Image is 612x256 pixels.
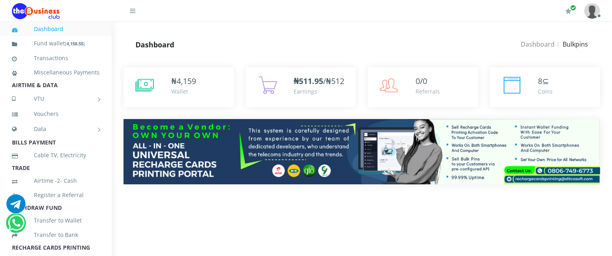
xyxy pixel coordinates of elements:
[368,67,478,107] a: 0/0 Referrals
[12,119,100,139] a: Data
[177,76,196,86] span: 4,159
[416,87,440,96] div: Referrals
[12,49,100,67] a: Transactions
[171,75,196,87] div: ₦
[124,119,600,184] img: multitenant_rcp.png
[124,67,234,107] a: ₦4,159 Wallet
[6,200,25,213] a: Chat for support
[570,5,576,11] span: Renew/Upgrade Subscription
[12,226,100,244] a: Transfer to Bank
[12,172,100,190] a: Airtime -2- Cash
[12,146,100,164] a: Cable TV, Electricity
[538,75,553,87] div: ⊆
[8,219,24,233] a: Chat for support
[12,211,100,230] a: Transfer to Wallet
[555,39,588,49] li: Bulkpins
[12,3,60,19] img: Logo
[135,40,174,49] strong: Dashboard
[12,89,100,109] a: VTU
[521,40,555,49] a: Dashboard
[538,87,553,96] div: Coins
[584,3,600,19] img: User
[67,41,83,47] b: 4,158.55
[12,105,100,123] a: Vouchers
[12,34,100,53] a: Fund wallet[4,158.55]
[65,41,85,47] small: [ ]
[294,87,344,96] div: Earnings
[12,186,100,204] a: Register a Referral
[246,67,356,107] a: ₦511.95/₦512 Earnings
[565,8,571,14] i: Renew/Upgrade Subscription
[12,63,100,82] a: Miscellaneous Payments
[171,87,196,96] div: Wallet
[294,76,344,86] span: /₦512
[294,76,323,86] b: ₦511.95
[538,76,542,86] span: 8
[416,76,427,86] span: 0/0
[12,20,100,38] a: Dashboard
